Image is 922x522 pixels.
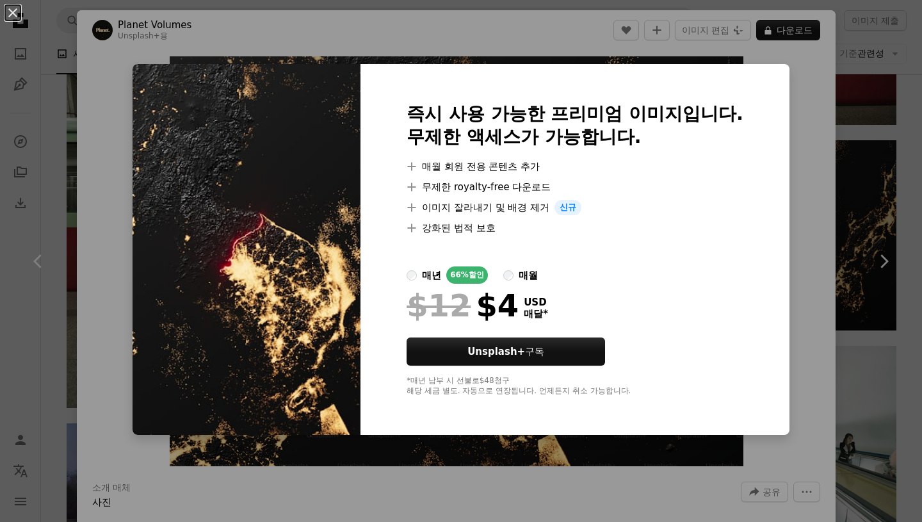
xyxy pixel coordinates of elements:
input: 매년66%할인 [407,270,417,281]
button: Unsplash+구독 [407,338,605,366]
div: 66% 할인 [446,266,488,284]
span: USD [524,297,548,308]
div: 매월 [519,268,538,283]
span: 신규 [554,200,581,215]
div: $4 [407,289,519,322]
input: 매월 [503,270,514,281]
li: 강화된 법적 보호 [407,220,743,236]
li: 매월 회원 전용 콘텐츠 추가 [407,159,743,174]
li: 무제한 royalty-free 다운로드 [407,179,743,195]
span: $12 [407,289,471,322]
img: premium_photo-1708975065573-a4ae9475438d [133,64,360,435]
strong: Unsplash+ [467,346,525,357]
div: 매년 [422,268,441,283]
h2: 즉시 사용 가능한 프리미엄 이미지입니다. 무제한 액세스가 가능합니다. [407,102,743,149]
div: *매년 납부 시 선불로 $48 청구 해당 세금 별도. 자동으로 연장됩니다. 언제든지 취소 가능합니다. [407,376,743,396]
li: 이미지 잘라내기 및 배경 제거 [407,200,743,215]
